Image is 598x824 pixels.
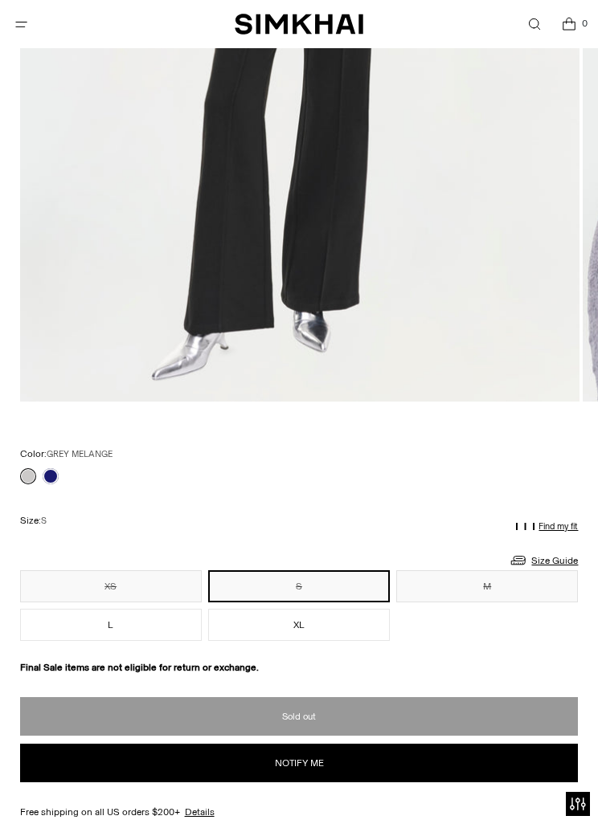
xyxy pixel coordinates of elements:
[20,513,47,528] label: Size:
[185,805,215,819] a: Details
[396,570,578,602] button: M
[208,570,390,602] button: S
[20,744,579,782] button: Notify me
[577,16,592,31] span: 0
[208,609,390,641] button: XL
[20,662,259,673] strong: Final Sale items are not eligible for return or exchange.
[518,8,551,41] a: Open search modal
[13,763,162,811] iframe: Sign Up via Text for Offers
[5,8,38,41] button: Open menu modal
[20,570,202,602] button: XS
[47,449,113,459] span: GREY MELANGE
[20,447,113,462] label: Color:
[235,13,363,36] a: SIMKHAI
[20,609,202,641] button: L
[20,805,579,819] div: Free shipping on all US orders $200+
[509,550,578,570] a: Size Guide
[41,516,47,526] span: S
[552,8,585,41] a: Open cart modal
